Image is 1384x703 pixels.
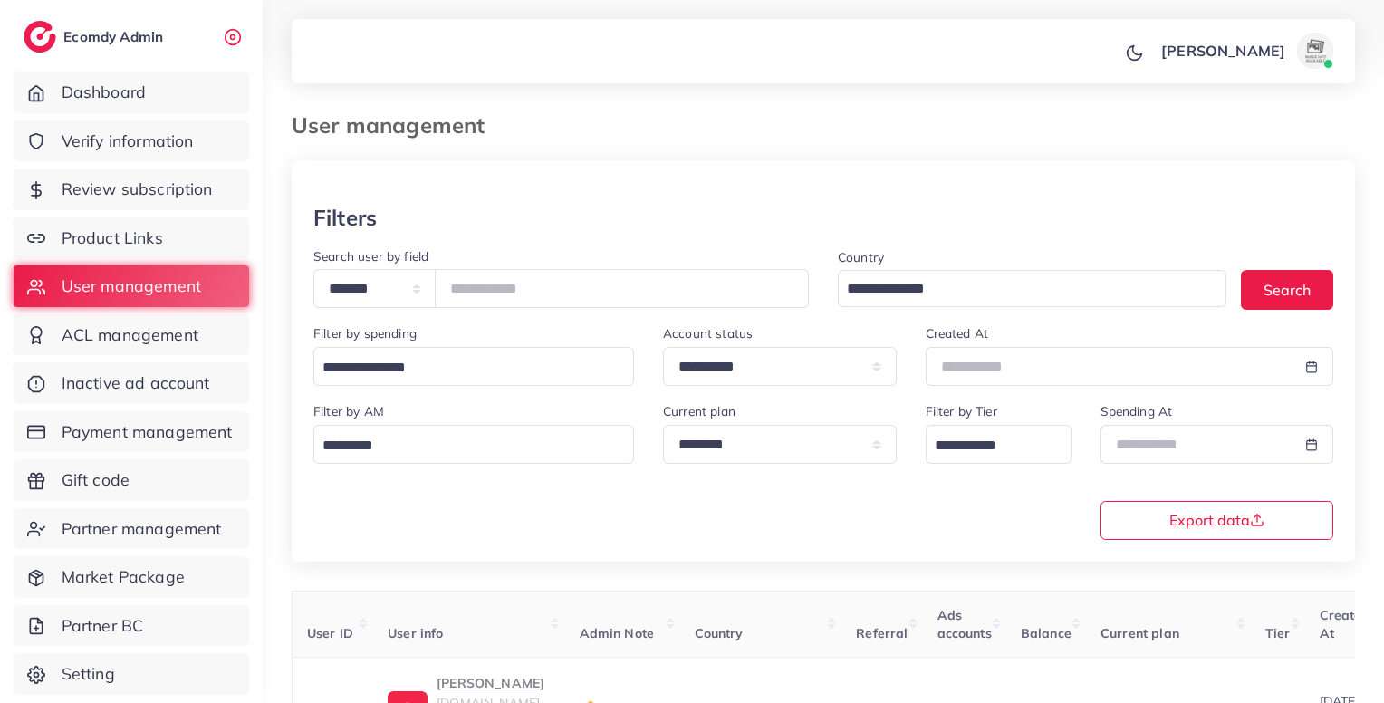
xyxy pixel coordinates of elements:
[1151,33,1341,69] a: [PERSON_NAME]avatar
[14,508,249,550] a: Partner management
[14,169,249,210] a: Review subscription
[14,217,249,259] a: Product Links
[14,556,249,598] a: Market Package
[14,362,249,404] a: Inactive ad account
[62,130,194,153] span: Verify information
[14,72,249,113] a: Dashboard
[14,120,249,162] a: Verify information
[437,672,550,694] p: [PERSON_NAME]
[14,605,249,647] a: Partner BC
[663,324,753,342] label: Account status
[838,270,1226,307] div: Search for option
[1241,270,1333,309] button: Search
[313,425,634,464] div: Search for option
[14,653,249,695] a: Setting
[62,468,130,492] span: Gift code
[388,625,443,641] span: User info
[1100,625,1179,641] span: Current plan
[838,248,884,266] label: Country
[62,420,233,444] span: Payment management
[62,371,210,395] span: Inactive ad account
[62,517,222,541] span: Partner management
[307,625,353,641] span: User ID
[62,614,144,638] span: Partner BC
[24,21,168,53] a: logoEcomdy Admin
[14,411,249,453] a: Payment management
[62,178,213,201] span: Review subscription
[62,226,163,250] span: Product Links
[663,402,735,420] label: Current plan
[316,354,610,382] input: Search for option
[313,205,377,231] h3: Filters
[928,432,1048,460] input: Search for option
[63,28,168,45] h2: Ecomdy Admin
[24,21,56,53] img: logo
[1100,402,1173,420] label: Spending At
[316,432,610,460] input: Search for option
[1100,501,1334,540] button: Export data
[313,347,634,386] div: Search for option
[695,625,744,641] span: Country
[14,459,249,501] a: Gift code
[937,607,992,641] span: Ads accounts
[14,314,249,356] a: ACL management
[580,625,655,641] span: Admin Note
[292,112,499,139] h3: User management
[62,81,146,104] span: Dashboard
[14,265,249,307] a: User management
[313,247,428,265] label: Search user by field
[62,565,185,589] span: Market Package
[926,425,1072,464] div: Search for option
[313,402,384,420] label: Filter by AM
[1320,607,1362,641] span: Create At
[62,323,198,347] span: ACL management
[1169,513,1264,527] span: Export data
[841,275,1203,303] input: Search for option
[1161,40,1285,62] p: [PERSON_NAME]
[1265,625,1291,641] span: Tier
[313,324,417,342] label: Filter by spending
[926,324,989,342] label: Created At
[926,402,997,420] label: Filter by Tier
[62,662,115,686] span: Setting
[1297,33,1333,69] img: avatar
[1021,625,1072,641] span: Balance
[856,625,908,641] span: Referral
[62,274,201,298] span: User management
